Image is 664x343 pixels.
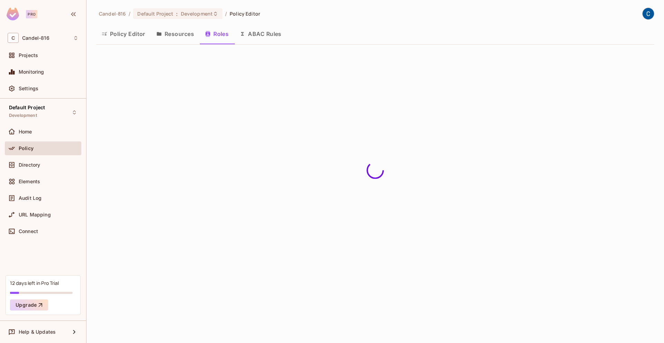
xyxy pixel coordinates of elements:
span: Help & Updates [19,329,56,335]
span: Default Project [137,10,173,17]
span: URL Mapping [19,212,51,217]
span: Development [181,10,213,17]
img: SReyMgAAAABJRU5ErkJggg== [7,8,19,20]
span: Home [19,129,32,135]
button: Upgrade [10,299,48,310]
span: C [8,33,19,43]
span: Monitoring [19,69,44,75]
span: Audit Log [19,195,41,201]
button: Resources [151,25,200,43]
button: Roles [200,25,234,43]
span: the active workspace [99,10,126,17]
div: 12 days left in Pro Trial [10,280,59,286]
li: / [225,10,227,17]
img: Candel Brawsha [643,8,654,19]
span: Settings [19,86,38,91]
span: Default Project [9,105,45,110]
span: Elements [19,179,40,184]
span: Directory [19,162,40,168]
div: Pro [26,10,37,18]
span: Workspace: Candel-816 [22,35,49,41]
span: Policy Editor [230,10,260,17]
li: / [129,10,130,17]
span: Development [9,113,37,118]
span: : [176,11,178,17]
button: ABAC Rules [234,25,287,43]
span: Projects [19,53,38,58]
span: Connect [19,229,38,234]
button: Policy Editor [96,25,151,43]
span: Policy [19,146,34,151]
